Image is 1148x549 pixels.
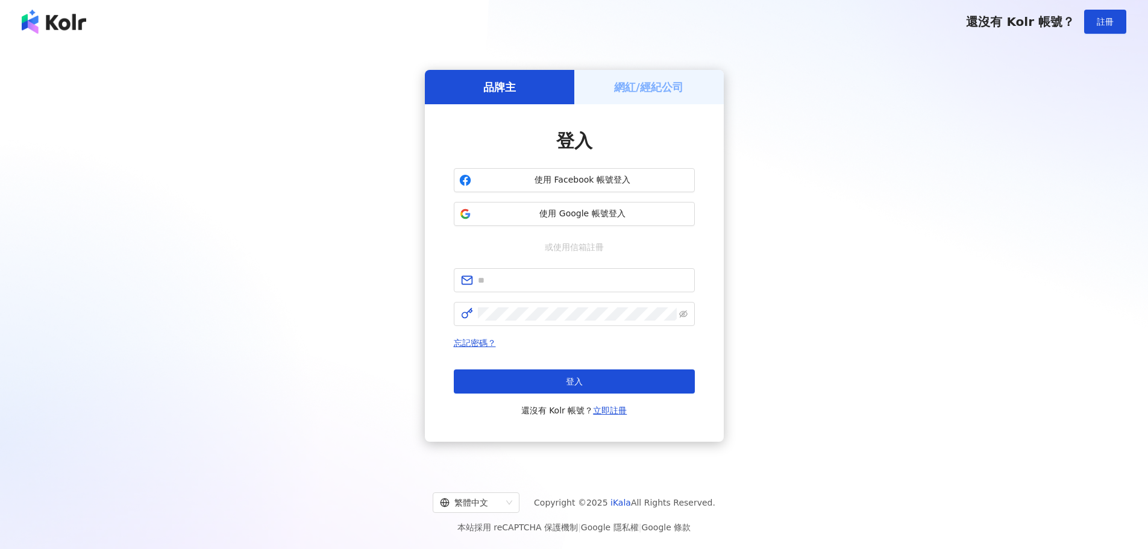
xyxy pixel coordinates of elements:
[476,208,689,220] span: 使用 Google 帳號登入
[556,130,592,151] span: 登入
[454,202,695,226] button: 使用 Google 帳號登入
[440,493,501,512] div: 繁體中文
[534,495,715,510] span: Copyright © 2025 All Rights Reserved.
[614,80,683,95] h5: 網紅/經紀公司
[639,522,642,532] span: |
[641,522,691,532] a: Google 條款
[566,377,583,386] span: 登入
[521,403,627,418] span: 還沒有 Kolr 帳號？
[610,498,631,507] a: iKala
[536,240,612,254] span: 或使用信箱註冊
[593,406,627,415] a: 立即註冊
[483,80,516,95] h5: 品牌主
[679,310,688,318] span: eye-invisible
[578,522,581,532] span: |
[1084,10,1126,34] button: 註冊
[1097,17,1114,27] span: 註冊
[966,14,1074,29] span: 還沒有 Kolr 帳號？
[454,369,695,394] button: 登入
[454,168,695,192] button: 使用 Facebook 帳號登入
[581,522,639,532] a: Google 隱私權
[457,520,691,535] span: 本站採用 reCAPTCHA 保護機制
[22,10,86,34] img: logo
[476,174,689,186] span: 使用 Facebook 帳號登入
[454,338,496,348] a: 忘記密碼？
